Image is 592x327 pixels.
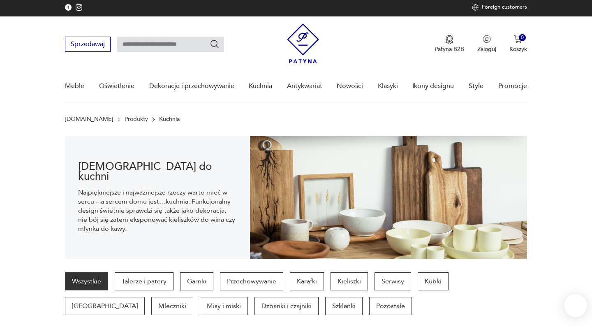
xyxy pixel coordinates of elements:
a: Promocje [498,70,527,102]
a: Nowości [337,70,363,102]
a: Dzbanki i czajniki [254,297,319,315]
a: Karafki [290,272,324,290]
button: Zaloguj [477,35,496,53]
img: Ikona medalu [445,35,453,44]
a: Ikona medaluPatyna B2B [435,35,464,53]
a: Klasyki [378,70,398,102]
a: Style [469,70,483,102]
a: Kuchnia [249,70,272,102]
button: 0Koszyk [509,35,527,53]
div: 0 [519,34,526,41]
img: Patyna - sklep z meblami i dekoracjami vintage [287,23,319,63]
a: Kubki [418,272,449,290]
a: Garnki [180,272,213,290]
p: Najpiękniejsze i najważniejsze rzeczy warto mieć w sercu – a sercem domu jest…kuchnia. Funkcjonal... [78,188,236,233]
a: Ikony designu [412,70,454,102]
a: Serwisy [375,272,411,290]
button: Sprzedawaj [65,37,111,52]
a: Pozostałe [369,297,412,315]
a: Kieliszki [331,272,368,290]
button: Patyna B2B [435,35,464,53]
a: Misy i miski [200,297,248,315]
a: Meble [65,70,84,102]
p: Kuchnia [159,116,180,123]
img: b2f6bfe4a34d2e674d92badc23dc4074.jpg [250,136,527,259]
img: Ikona świata [472,4,479,11]
p: Zaloguj [477,45,496,53]
a: Przechowywanie [220,272,283,290]
a: Szklanki [325,297,363,315]
a: Antykwariat [287,70,322,102]
a: Foreign customers [472,4,527,11]
img: Facebook [76,4,82,11]
a: [DOMAIN_NAME] [65,116,113,123]
img: Ikonka użytkownika [483,35,491,43]
p: Koszyk [509,45,527,53]
a: Dekoracje i przechowywanie [149,70,234,102]
a: Oświetlenie [99,70,134,102]
p: Patyna B2B [435,45,464,53]
button: Szukaj [210,39,220,49]
a: Mleczniki [151,297,193,315]
img: Ikona koszyka [514,35,522,43]
img: Facebook [65,4,72,11]
a: Produkty [125,116,148,123]
a: Sprzedawaj [65,42,111,48]
p: Foreign customers [482,4,527,11]
h1: [DEMOGRAPHIC_DATA] do kuchni [78,162,236,181]
a: Wszystkie [65,272,108,290]
iframe: Smartsupp widget button [564,294,587,317]
a: Talerze i patery [115,272,173,290]
a: [GEOGRAPHIC_DATA] [65,297,145,315]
